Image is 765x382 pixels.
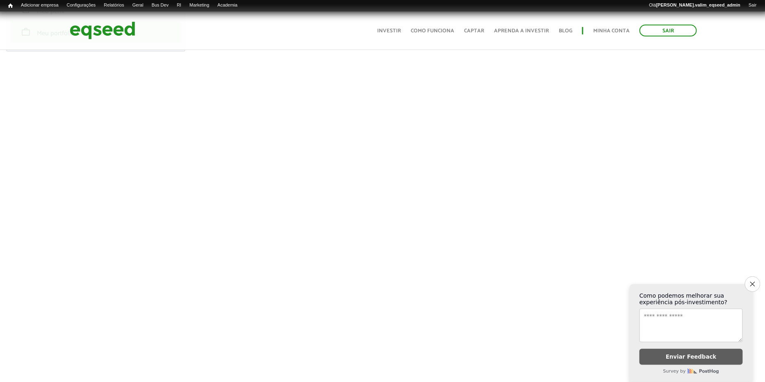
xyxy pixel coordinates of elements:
[8,3,13,9] span: Início
[745,2,761,9] a: Sair
[214,2,242,9] a: Academia
[464,28,484,34] a: Captar
[645,2,745,9] a: Olá[PERSON_NAME].valim_eqseed_admin
[148,2,173,9] a: Bus Dev
[411,28,454,34] a: Como funciona
[128,2,148,9] a: Geral
[494,28,549,34] a: Aprenda a investir
[559,28,572,34] a: Blog
[4,2,17,10] a: Início
[656,2,741,7] strong: [PERSON_NAME].valim_eqseed_admin
[593,28,630,34] a: Minha conta
[640,25,697,36] a: Sair
[185,2,213,9] a: Marketing
[70,20,135,41] img: EqSeed
[100,2,128,9] a: Relatórios
[63,2,100,9] a: Configurações
[377,28,401,34] a: Investir
[17,2,63,9] a: Adicionar empresa
[173,2,185,9] a: RI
